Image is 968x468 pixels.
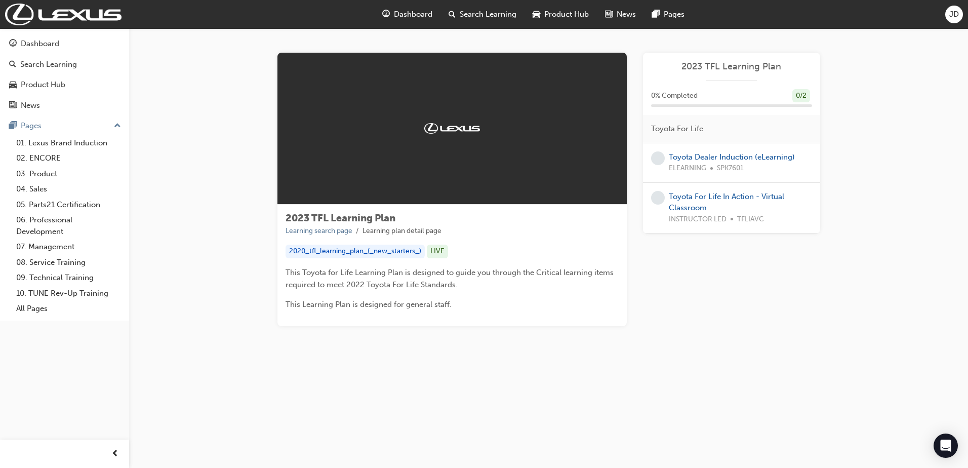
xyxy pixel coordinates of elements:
[12,166,125,182] a: 03. Product
[111,448,119,460] span: prev-icon
[460,9,516,20] span: Search Learning
[449,8,456,21] span: search-icon
[669,192,784,213] a: Toyota For Life In Action - Virtual Classroom
[21,120,42,132] div: Pages
[544,9,589,20] span: Product Hub
[9,40,17,49] span: guage-icon
[286,300,452,309] span: This Learning Plan is designed for general staff.
[9,101,17,110] span: news-icon
[427,245,448,258] div: LIVE
[286,245,425,258] div: 2020_tfl_learning_plan_(_new_starters_)
[12,301,125,317] a: All Pages
[21,79,65,91] div: Product Hub
[651,61,812,72] a: 2023 TFL Learning Plan
[440,4,525,25] a: search-iconSearch Learning
[669,214,727,225] span: INSTRUCTOR LED
[4,55,125,74] a: Search Learning
[114,120,121,133] span: up-icon
[617,9,636,20] span: News
[651,90,698,102] span: 0 % Completed
[651,123,703,135] span: Toyota For Life
[21,38,59,50] div: Dashboard
[286,226,352,235] a: Learning search page
[651,151,665,165] span: learningRecordVerb_NONE-icon
[12,255,125,270] a: 08. Service Training
[949,9,959,20] span: JD
[12,270,125,286] a: 09. Technical Training
[717,163,744,174] span: SPK7601
[394,9,432,20] span: Dashboard
[669,163,706,174] span: ELEARNING
[525,4,597,25] a: car-iconProduct Hub
[737,214,764,225] span: TFLIAVC
[792,89,810,103] div: 0 / 2
[374,4,440,25] a: guage-iconDashboard
[652,8,660,21] span: pages-icon
[5,4,122,25] img: Trak
[9,81,17,90] span: car-icon
[533,8,540,21] span: car-icon
[20,59,77,70] div: Search Learning
[362,225,441,237] li: Learning plan detail page
[651,191,665,205] span: learningRecordVerb_NONE-icon
[12,181,125,197] a: 04. Sales
[4,116,125,135] button: Pages
[12,212,125,239] a: 06. Professional Development
[12,239,125,255] a: 07. Management
[644,4,693,25] a: pages-iconPages
[4,75,125,94] a: Product Hub
[664,9,684,20] span: Pages
[605,8,613,21] span: news-icon
[12,286,125,301] a: 10. TUNE Rev-Up Training
[4,34,125,53] a: Dashboard
[21,100,40,111] div: News
[382,8,390,21] span: guage-icon
[9,122,17,131] span: pages-icon
[12,197,125,213] a: 05. Parts21 Certification
[9,60,16,69] span: search-icon
[12,150,125,166] a: 02. ENCORE
[4,96,125,115] a: News
[669,152,795,162] a: Toyota Dealer Induction (eLearning)
[286,268,616,289] span: This Toyota for Life Learning Plan is designed to guide you through the Critical learning items r...
[934,434,958,458] div: Open Intercom Messenger
[286,212,395,224] span: 2023 TFL Learning Plan
[945,6,963,23] button: JD
[424,123,480,133] img: Trak
[4,32,125,116] button: DashboardSearch LearningProduct HubNews
[12,135,125,151] a: 01. Lexus Brand Induction
[597,4,644,25] a: news-iconNews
